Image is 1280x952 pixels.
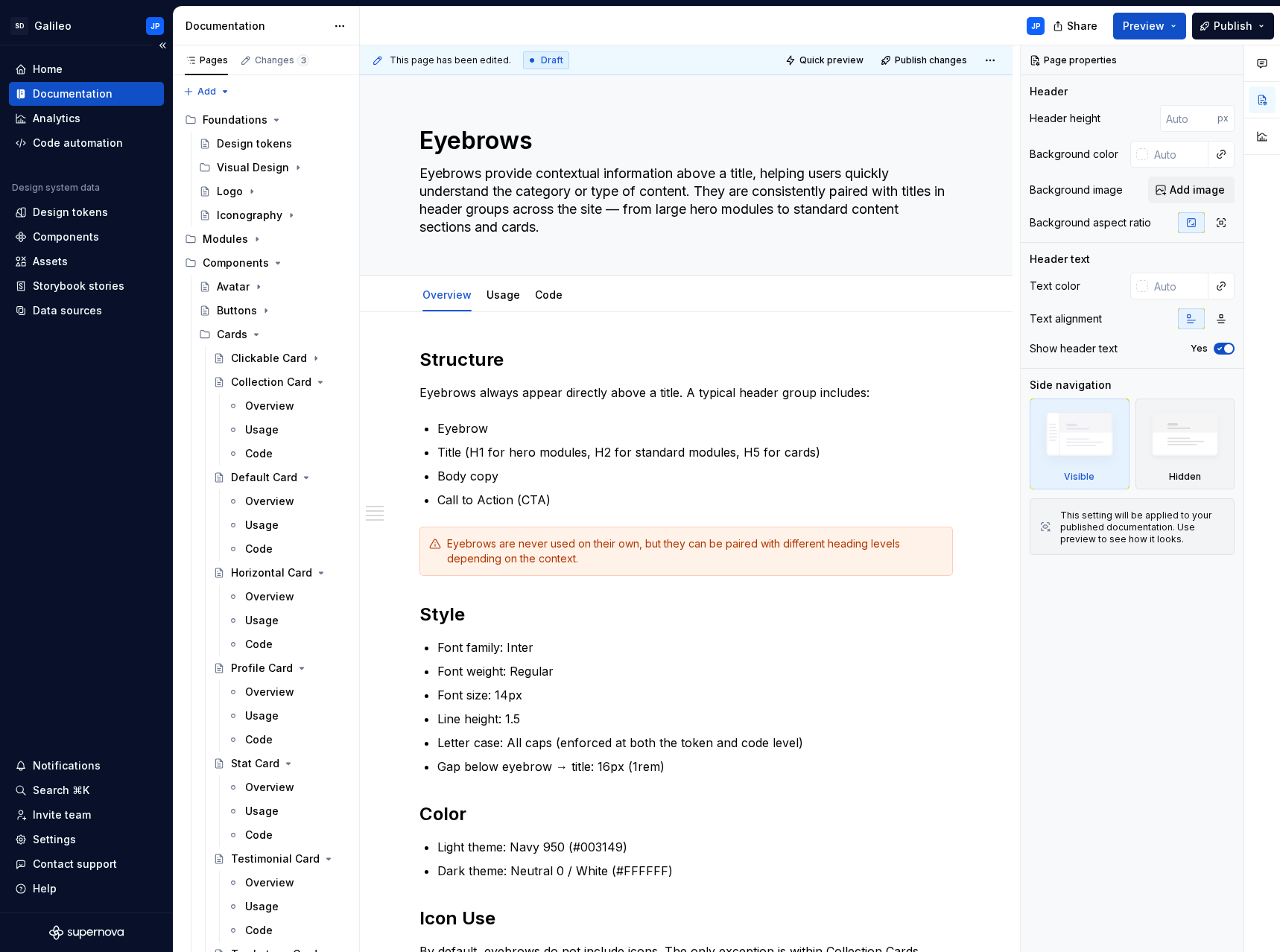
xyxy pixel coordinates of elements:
[245,780,294,795] div: Overview
[245,804,279,819] div: Usage
[9,828,164,851] a: Settings
[193,275,353,299] a: Avatar
[245,708,279,723] div: Usage
[255,54,309,66] div: Changes
[9,57,164,81] a: Home
[535,288,563,301] a: Code
[876,50,974,71] button: Publish changes
[193,203,353,227] a: Iconography
[1214,19,1252,34] span: Publish
[217,279,250,294] div: Avatar
[207,752,353,775] a: Stat Card
[422,288,472,301] a: Overview
[33,254,68,269] div: Assets
[245,923,273,938] div: Code
[1123,19,1165,34] span: Preview
[197,86,216,98] span: Add
[9,877,164,901] button: Help
[221,704,353,728] a: Usage
[437,491,953,509] p: Call to Action (CTA)
[1030,399,1129,489] div: Visible
[9,803,164,827] a: Invite team
[221,537,353,561] a: Code
[33,111,80,126] div: Analytics
[245,589,294,604] div: Overview
[203,256,269,270] div: Components
[221,823,353,847] a: Code
[1030,341,1118,356] div: Show header text
[1191,343,1208,355] label: Yes
[1170,183,1225,197] span: Add image
[193,323,353,346] div: Cards
[245,875,294,890] div: Overview
[9,852,164,876] button: Contact support
[33,279,124,293] div: Storybook stories
[419,384,953,402] p: Eyebrows always appear directly above a title. A typical header group includes:
[185,54,228,66] div: Pages
[33,881,57,896] div: Help
[33,758,101,773] div: Notifications
[207,561,353,585] a: Horizontal Card
[437,862,953,880] p: Dark theme: Neutral 0 / White (#FFFFFF)
[895,54,967,66] span: Publish changes
[1030,111,1100,126] div: Header height
[231,756,279,771] div: Stat Card
[419,348,953,372] h2: Structure
[221,394,353,418] a: Overview
[9,131,164,155] a: Code automation
[1148,141,1208,168] input: Auto
[419,802,953,826] h2: Color
[9,107,164,130] a: Analytics
[221,442,353,466] a: Code
[245,613,279,628] div: Usage
[217,327,247,342] div: Cards
[193,156,353,180] div: Visual Design
[437,638,953,656] p: Font family: Inter
[9,225,164,249] a: Components
[1030,279,1080,293] div: Text color
[33,62,63,77] div: Home
[221,632,353,656] a: Code
[1217,112,1229,124] p: px
[1030,147,1118,162] div: Background color
[245,637,273,652] div: Code
[221,680,353,704] a: Overview
[437,838,953,856] p: Light theme: Navy 950 (#003149)
[33,86,113,101] div: Documentation
[245,542,273,556] div: Code
[437,686,953,704] p: Font size: 14px
[487,288,520,301] a: Usage
[245,494,294,509] div: Overview
[49,925,124,940] svg: Supernova Logo
[33,832,76,847] div: Settings
[9,82,164,106] a: Documentation
[231,661,293,676] div: Profile Card
[437,710,953,728] p: Line height: 1.5
[437,419,953,437] p: Eyebrow
[221,513,353,537] a: Usage
[9,274,164,298] a: Storybook stories
[3,10,170,42] button: SDGalileoJP
[193,132,353,156] a: Design tokens
[1064,471,1094,483] div: Visible
[203,232,248,247] div: Modules
[9,754,164,778] button: Notifications
[33,857,117,872] div: Contact support
[1148,273,1208,299] input: Auto
[193,180,353,203] a: Logo
[221,775,353,799] a: Overview
[416,162,950,239] textarea: Eyebrows provide contextual information above a title, helping users quickly understand the categ...
[203,112,267,127] div: Foundations
[10,17,28,35] div: SD
[1030,215,1151,230] div: Background aspect ratio
[419,907,953,930] h2: Icon Use
[179,251,353,275] div: Components
[33,136,123,150] div: Code automation
[151,20,160,32] div: JP
[221,418,353,442] a: Usage
[245,685,294,699] div: Overview
[245,899,279,914] div: Usage
[1160,105,1217,132] input: Auto
[245,518,279,533] div: Usage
